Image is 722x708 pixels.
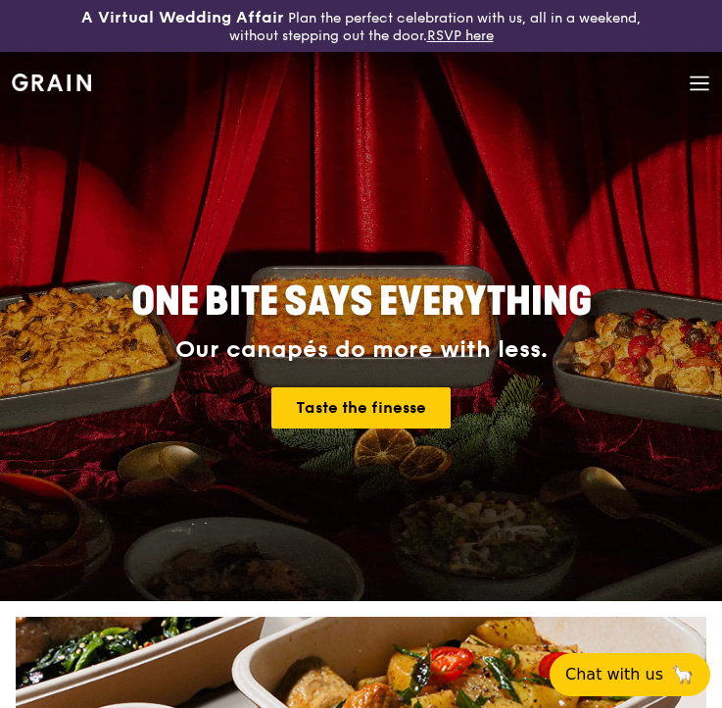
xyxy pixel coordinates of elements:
span: ONE BITE SAYS EVERYTHING [131,278,592,326]
h3: A Virtual Wedding Affair [81,8,284,27]
a: Taste the finesse [271,387,451,429]
div: Plan the perfect celebration with us, all in a weekend, without stepping out the door. [60,8,661,44]
div: Our canapés do more with less. [91,336,631,364]
button: Chat with us🦙 [550,653,710,696]
span: Chat with us [565,663,663,686]
a: GrainGrain [12,51,91,110]
a: RSVP here [427,27,494,44]
span: 🦙 [671,663,695,686]
img: Grain [12,74,91,91]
